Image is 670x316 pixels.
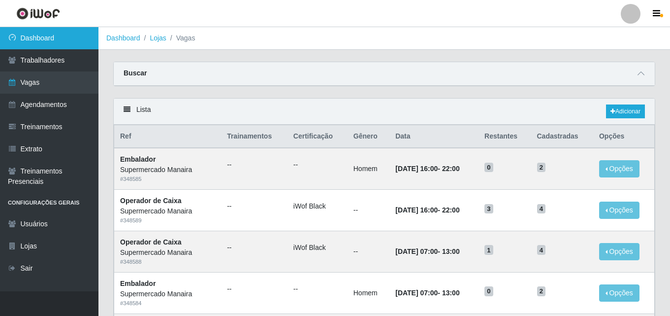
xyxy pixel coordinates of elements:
span: 4 [537,245,546,255]
th: Gênero [348,125,389,148]
div: Lista [114,99,655,125]
time: [DATE] 16:00 [395,206,438,214]
strong: Embalador [120,155,156,163]
td: -- [348,190,389,231]
time: [DATE] 07:00 [395,289,438,297]
button: Opções [599,202,639,219]
span: 3 [484,204,493,214]
time: 22:00 [442,206,460,214]
strong: - [395,289,459,297]
li: iWof Black [293,201,342,211]
th: Trainamentos [221,125,287,148]
ul: -- [293,284,342,294]
strong: - [395,165,459,173]
li: Vagas [166,33,195,43]
td: -- [348,231,389,272]
strong: - [395,206,459,214]
span: 0 [484,286,493,296]
time: 13:00 [442,289,460,297]
time: [DATE] 07:00 [395,247,438,255]
button: Opções [599,243,639,260]
strong: Operador de Caixa [120,238,182,246]
time: 13:00 [442,247,460,255]
span: 4 [537,204,546,214]
td: Homem [348,272,389,314]
th: Data [389,125,479,148]
div: Supermercado Manaira [120,289,215,299]
ul: -- [227,243,282,253]
div: Supermercado Manaira [120,247,215,258]
ul: -- [227,201,282,211]
div: # 348588 [120,258,215,266]
div: Supermercado Manaira [120,165,215,175]
th: Certificação [287,125,348,148]
a: Adicionar [606,105,645,118]
strong: Buscar [124,69,147,77]
span: 2 [537,286,546,296]
th: Cadastradas [531,125,593,148]
time: 22:00 [442,165,460,173]
div: Supermercado Manaira [120,206,215,216]
strong: Operador de Caixa [120,197,182,205]
span: 0 [484,163,493,173]
a: Lojas [150,34,166,42]
div: # 348589 [120,216,215,225]
strong: Embalador [120,280,156,287]
button: Opções [599,160,639,177]
nav: breadcrumb [98,27,670,50]
td: Homem [348,148,389,189]
th: Restantes [479,125,531,148]
ul: -- [227,160,282,170]
div: # 348584 [120,299,215,308]
strong: - [395,247,459,255]
span: 2 [537,163,546,173]
a: Dashboard [106,34,140,42]
ul: -- [227,284,282,294]
button: Opções [599,284,639,302]
th: Opções [593,125,655,148]
span: 1 [484,245,493,255]
li: iWof Black [293,243,342,253]
time: [DATE] 16:00 [395,165,438,173]
div: # 348585 [120,175,215,183]
ul: -- [293,160,342,170]
img: CoreUI Logo [16,7,60,20]
th: Ref [114,125,222,148]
